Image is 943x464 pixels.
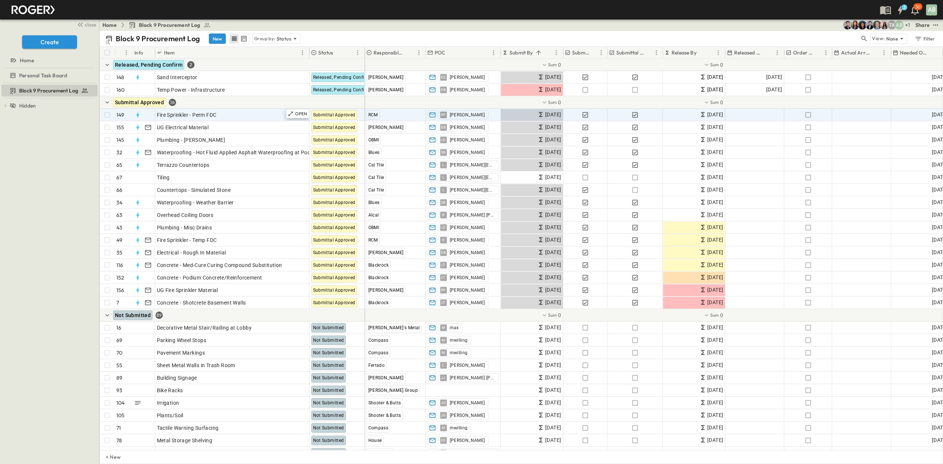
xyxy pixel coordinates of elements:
[707,348,723,357] span: [DATE]
[872,35,885,43] p: View:
[313,350,344,355] span: Not Submitted
[773,48,782,57] button: Menu
[707,286,723,294] span: [DATE]
[406,49,414,57] button: Sort
[926,4,937,15] div: AB
[450,287,485,293] span: [PERSON_NAME]
[545,110,561,119] span: [DATE]
[116,34,200,44] p: Block 9 Procurement Log
[441,227,446,228] span: LG
[545,73,561,81] span: [DATE]
[116,199,122,206] p: 34
[707,73,723,81] span: [DATE]
[157,174,170,181] span: Tiling
[414,48,423,57] button: Menu
[545,248,561,257] span: [DATE]
[115,62,182,68] span: Released, Pending Confirm
[548,312,557,318] p: Sum
[368,238,378,243] span: RCM
[843,21,852,29] img: Anthony Vazquez (avazquez@cahill-sf.com)
[925,4,938,16] button: AB
[157,124,209,131] span: UG Electrical Material
[903,4,905,10] h6: 2
[714,48,723,57] button: Menu
[765,49,773,57] button: Sort
[435,49,446,56] p: POC
[157,186,231,194] span: Countertops - Simulated Stone
[334,49,343,57] button: Sort
[545,161,561,169] span: [DATE]
[116,186,122,194] p: 66
[118,49,126,57] button: Sort
[707,186,723,194] span: [DATE]
[707,136,723,144] span: [DATE]
[793,49,814,56] p: Order Confirmed?
[164,49,175,56] p: Item
[353,48,362,57] button: Menu
[905,21,912,29] p: + 1
[368,125,404,130] span: [PERSON_NAME]
[893,3,908,17] button: 2
[572,49,589,56] p: Submitted?
[298,48,307,57] button: Menu
[313,150,355,155] span: Submittal Approved
[442,340,445,340] span: M
[915,21,930,29] div: Share
[1,85,96,96] a: Block 9 Procurement Log
[368,212,379,218] span: Alcal
[545,186,561,194] span: [DATE]
[545,273,561,282] span: [DATE]
[313,175,355,180] span: Submittal Approved
[313,125,355,130] span: Submittal Approved
[707,223,723,232] span: [DATE]
[313,137,355,143] span: Submittal Approved
[230,34,239,43] button: row view
[707,273,723,282] span: [DATE]
[766,73,782,81] span: [DATE]
[707,323,723,332] span: [DATE]
[450,250,485,256] span: [PERSON_NAME]
[545,85,561,94] span: [DATE]
[313,275,355,280] span: Submittal Approved
[450,300,485,306] span: [PERSON_NAME]
[115,99,164,105] span: Submittal Approved
[74,19,98,29] button: close
[450,212,495,218] span: [PERSON_NAME].[PERSON_NAME]
[277,35,291,42] p: Status
[368,87,404,92] span: [PERSON_NAME]
[157,287,218,294] span: UG Fire Sprinkler Material
[450,87,485,93] span: [PERSON_NAME]
[116,174,122,181] p: 67
[116,299,119,306] p: 7
[368,300,389,305] span: Blackrock
[450,337,468,343] span: mwilling
[313,212,355,218] span: Submittal Approved
[157,236,217,244] span: Fire Sprinkler - Temp FDC
[116,111,125,119] p: 149
[368,137,379,143] span: OBMI
[313,325,344,330] span: Not Submitted
[450,124,485,130] span: [PERSON_NAME]
[368,288,404,293] span: [PERSON_NAME]
[548,61,557,68] p: Sum
[895,21,904,29] div: Andrew Barreto (abarreto@guzmangc.com)
[239,34,248,43] button: kanban view
[450,275,485,281] span: [PERSON_NAME]
[914,35,935,43] div: Filter
[450,74,485,80] span: [PERSON_NAME]
[313,300,355,305] span: Submittal Approved
[816,49,824,57] button: Sort
[1,55,96,66] a: Home
[545,336,561,344] span: [DATE]
[558,312,561,319] span: 0
[157,111,217,119] span: Fire Sprinkler - Perm FDC
[450,187,495,193] span: [PERSON_NAME][EMAIL_ADDRESS][DOMAIN_NAME]
[157,211,214,219] span: Overhead Coiling Doors
[313,112,355,117] span: Submittal Approved
[116,86,125,94] p: 160
[313,250,355,255] span: Submittal Approved
[707,148,723,157] span: [DATE]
